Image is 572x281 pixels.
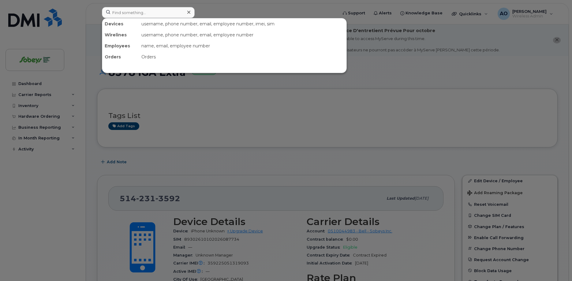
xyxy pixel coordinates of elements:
[139,51,346,62] div: Orders
[139,40,346,51] div: name, email, employee number
[102,18,139,29] div: Devices
[139,18,346,29] div: username, phone number, email, employee number, imei, sim
[102,40,139,51] div: Employees
[139,29,346,40] div: username, phone number, email, employee number
[102,51,139,62] div: Orders
[102,29,139,40] div: Wirelines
